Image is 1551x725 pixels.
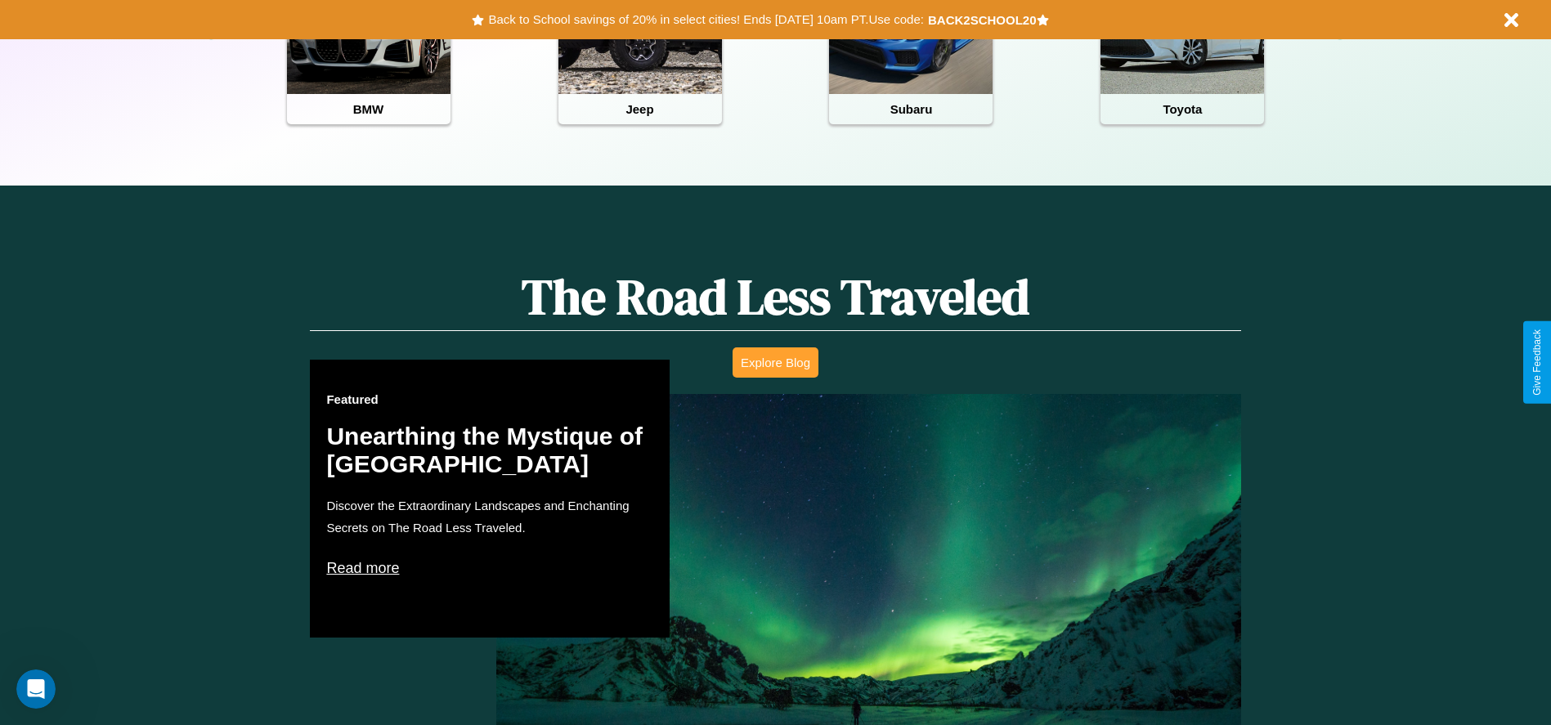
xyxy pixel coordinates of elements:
iframe: Intercom live chat [16,669,56,709]
h1: The Road Less Traveled [310,263,1240,331]
h4: Toyota [1100,94,1264,124]
h3: Featured [326,392,653,406]
h2: Unearthing the Mystique of [GEOGRAPHIC_DATA] [326,423,653,478]
p: Read more [326,555,653,581]
button: Back to School savings of 20% in select cities! Ends [DATE] 10am PT.Use code: [484,8,927,31]
p: Discover the Extraordinary Landscapes and Enchanting Secrets on The Road Less Traveled. [326,495,653,539]
div: Give Feedback [1531,329,1543,396]
button: Explore Blog [733,347,818,378]
h4: Jeep [558,94,722,124]
h4: Subaru [829,94,993,124]
b: BACK2SCHOOL20 [928,13,1037,27]
h4: BMW [287,94,451,124]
